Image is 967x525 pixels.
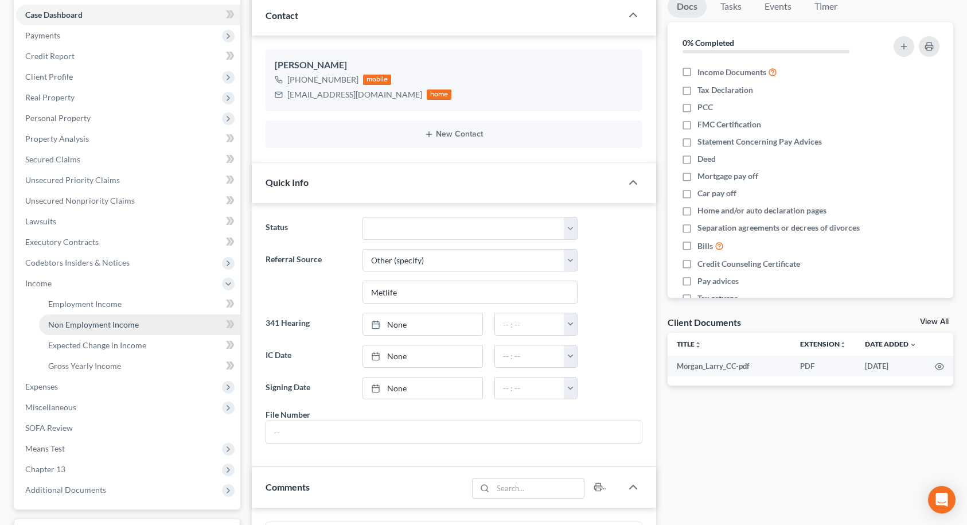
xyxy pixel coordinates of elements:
[697,258,800,270] span: Credit Counseling Certificate
[697,222,860,234] span: Separation agreements or decrees of divorces
[39,294,240,314] a: Employment Income
[39,335,240,356] a: Expected Change in Income
[266,10,298,21] span: Contact
[697,67,766,78] span: Income Documents
[39,314,240,335] a: Non Employment Income
[287,74,358,85] div: [PHONE_NUMBER]
[25,444,65,453] span: Means Test
[25,196,135,205] span: Unsecured Nonpriority Claims
[16,149,240,170] a: Secured Claims
[363,378,482,399] a: None
[275,59,633,72] div: [PERSON_NAME]
[697,205,826,216] span: Home and/or auto declaration pages
[25,51,75,61] span: Credit Report
[677,340,701,348] a: Titleunfold_more
[697,170,758,182] span: Mortgage pay off
[800,340,847,348] a: Extensionunfold_more
[25,113,91,123] span: Personal Property
[25,10,83,20] span: Case Dashboard
[697,102,713,113] span: PCC
[25,423,73,433] span: SOFA Review
[856,356,926,376] td: [DATE]
[697,188,736,199] span: Car pay off
[495,313,564,335] input: -- : --
[16,211,240,232] a: Lawsuits
[25,134,89,143] span: Property Analysis
[266,481,310,492] span: Comments
[48,299,122,309] span: Employment Income
[363,75,392,85] div: mobile
[928,486,956,514] div: Open Intercom Messenger
[16,129,240,149] a: Property Analysis
[25,464,65,474] span: Chapter 13
[266,409,310,421] div: File Number
[16,46,240,67] a: Credit Report
[910,341,917,348] i: expand_more
[427,90,452,100] div: home
[697,136,822,147] span: Statement Concerning Pay Advices
[25,382,58,391] span: Expenses
[25,92,75,102] span: Real Property
[25,216,56,226] span: Lawsuits
[48,361,121,371] span: Gross Yearly Income
[25,278,52,288] span: Income
[697,153,716,165] span: Deed
[495,345,564,367] input: -- : --
[840,341,847,348] i: unfold_more
[48,340,146,350] span: Expected Change in Income
[697,84,753,96] span: Tax Declaration
[668,316,741,328] div: Client Documents
[25,485,106,495] span: Additional Documents
[363,345,482,367] a: None
[48,320,139,329] span: Non Employment Income
[25,30,60,40] span: Payments
[697,240,713,252] span: Bills
[16,5,240,25] a: Case Dashboard
[260,345,357,368] label: IC Date
[16,170,240,190] a: Unsecured Priority Claims
[16,418,240,438] a: SOFA Review
[668,356,791,376] td: Morgan_Larry_CC-pdf
[25,402,76,412] span: Miscellaneous
[260,313,357,336] label: 341 Hearing
[363,281,577,303] input: Other Referral Source
[697,293,738,304] span: Tax returns
[260,217,357,240] label: Status
[791,356,856,376] td: PDF
[260,249,357,304] label: Referral Source
[16,232,240,252] a: Executory Contracts
[260,377,357,400] label: Signing Date
[266,421,642,443] input: --
[25,258,130,267] span: Codebtors Insiders & Notices
[920,318,949,326] a: View All
[865,340,917,348] a: Date Added expand_more
[25,237,99,247] span: Executory Contracts
[287,89,422,100] div: [EMAIL_ADDRESS][DOMAIN_NAME]
[266,177,309,188] span: Quick Info
[695,341,701,348] i: unfold_more
[25,72,73,81] span: Client Profile
[697,119,761,130] span: FMC Certification
[16,190,240,211] a: Unsecured Nonpriority Claims
[275,130,633,139] button: New Contact
[495,378,564,399] input: -- : --
[493,479,584,498] input: Search...
[25,154,80,164] span: Secured Claims
[39,356,240,376] a: Gross Yearly Income
[697,275,739,287] span: Pay advices
[363,313,482,335] a: None
[25,175,120,185] span: Unsecured Priority Claims
[683,38,734,48] strong: 0% Completed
